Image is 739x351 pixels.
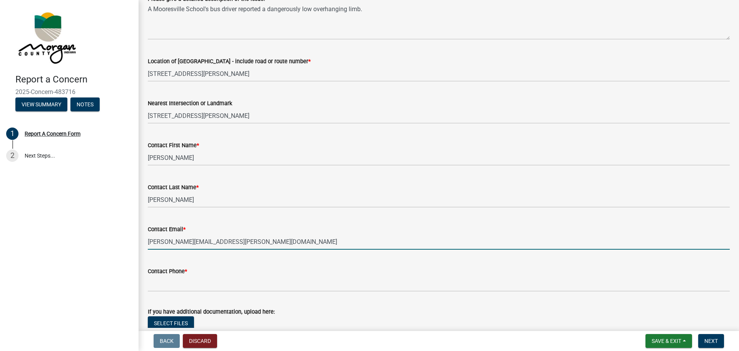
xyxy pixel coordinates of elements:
label: Contact Email [148,227,186,232]
button: Next [698,334,724,348]
div: 1 [6,128,18,140]
label: Location of [GEOGRAPHIC_DATA] - include road or route number [148,59,311,64]
div: Report A Concern Form [25,131,80,136]
wm-modal-confirm: Notes [70,102,100,108]
span: 2025-Concern-483716 [15,88,123,96]
span: Next [704,338,718,344]
button: Save & Exit [645,334,692,348]
img: Morgan County, Indiana [15,8,77,66]
div: 2 [6,149,18,162]
h4: Report a Concern [15,74,132,85]
button: Notes [70,97,100,111]
span: Back [160,338,174,344]
button: Back [154,334,180,348]
button: Select files [148,316,194,330]
wm-modal-confirm: Summary [15,102,67,108]
label: If you have additional documentation, upload here: [148,309,275,315]
span: Save & Exit [652,338,681,344]
label: Contact Last Name [148,185,199,190]
button: Discard [183,334,217,348]
label: Contact Phone [148,269,187,274]
label: Nearest Intersection or Landmark [148,101,232,106]
button: View Summary [15,97,67,111]
label: Contact First Name [148,143,199,148]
